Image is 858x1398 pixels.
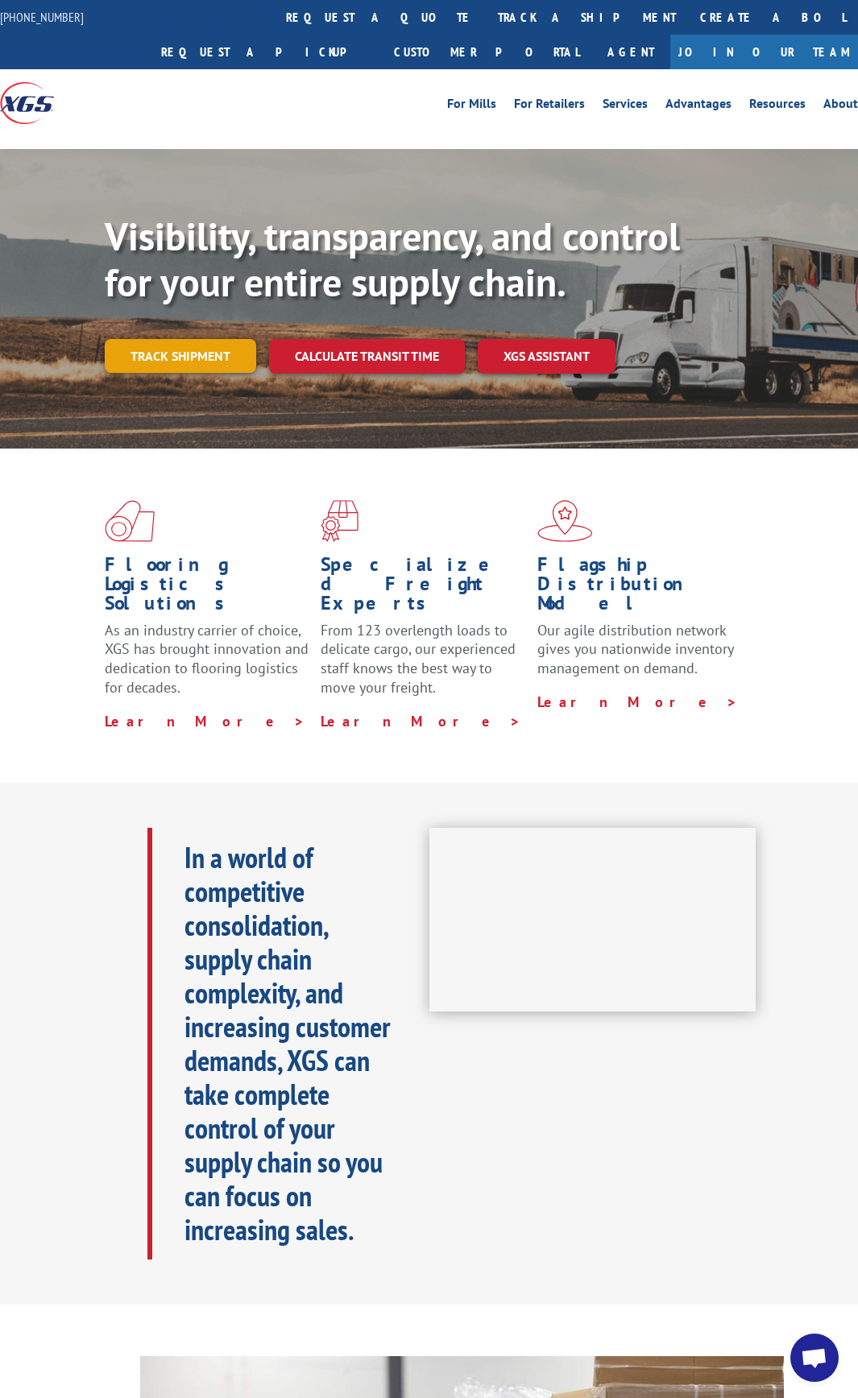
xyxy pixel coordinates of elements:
a: Advantages [665,97,732,115]
a: For Retailers [514,97,585,115]
h1: Flooring Logistics Solutions [105,555,309,621]
b: Visibility, transparency, and control for your entire supply chain. [105,211,680,308]
a: Resources [749,97,806,115]
img: xgs-icon-focused-on-flooring-red [321,500,359,542]
a: Learn More > [321,712,521,730]
p: From 123 overlength loads to delicate cargo, our experienced staff knows the best way to move you... [321,621,524,712]
h1: Specialized Freight Experts [321,555,524,621]
iframe: XGS Logistics Solutions [429,828,756,1011]
span: Our agile distribution network gives you nationwide inventory management on demand. [537,621,733,678]
a: Learn More > [105,712,305,730]
a: Agent [591,35,670,69]
a: For Mills [447,97,496,115]
a: Calculate transit time [269,339,465,374]
h1: Flagship Distribution Model [537,555,741,621]
a: XGS ASSISTANT [478,339,616,374]
a: Services [603,97,648,115]
a: Join Our Team [670,35,858,69]
a: Learn More > [537,693,738,711]
img: xgs-icon-total-supply-chain-intelligence-red [105,500,155,542]
a: Track shipment [105,339,256,373]
a: About [823,97,858,115]
img: xgs-icon-flagship-distribution-model-red [537,500,593,542]
b: In a world of competitive consolidation, supply chain complexity, and increasing customer demands... [184,838,391,1248]
a: Customer Portal [382,35,591,69]
a: Open chat [790,1334,839,1382]
a: Request a pickup [149,35,382,69]
span: As an industry carrier of choice, XGS has brought innovation and dedication to flooring logistics... [105,621,309,697]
